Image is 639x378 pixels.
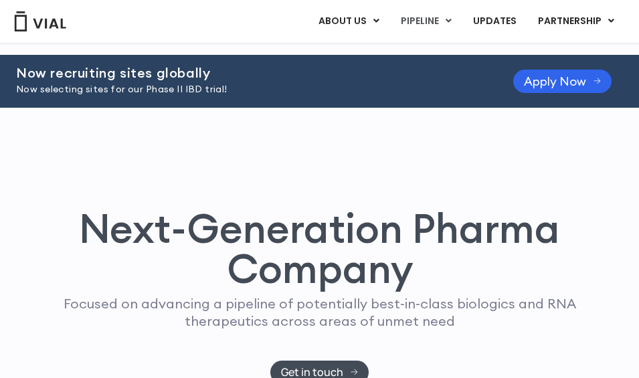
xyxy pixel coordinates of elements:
[308,10,389,33] a: ABOUT USMenu Toggle
[30,208,610,288] h1: Next-Generation Pharma Company
[13,11,67,31] img: Vial Logo
[462,10,527,33] a: UPDATES
[524,76,586,86] span: Apply Now
[50,295,589,330] p: Focused on advancing a pipeline of potentially best-in-class biologics and RNA therapeutics acros...
[281,367,343,377] span: Get in touch
[513,70,612,93] a: Apply Now
[16,82,480,97] p: Now selecting sites for our Phase II IBD trial!
[16,66,480,80] h2: Now recruiting sites globally
[390,10,462,33] a: PIPELINEMenu Toggle
[527,10,625,33] a: PARTNERSHIPMenu Toggle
